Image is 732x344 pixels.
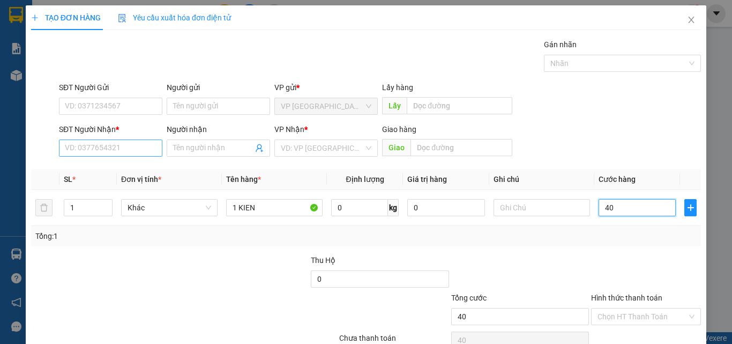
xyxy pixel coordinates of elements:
[687,16,696,24] span: close
[226,175,261,184] span: Tên hàng
[382,97,407,114] span: Lấy
[407,175,447,184] span: Giá trị hàng
[346,175,384,184] span: Định lượng
[59,82,162,93] div: SĐT Người Gửi
[274,82,378,93] div: VP gửi
[281,98,371,114] span: VP Sài Gòn
[544,40,577,49] label: Gán nhãn
[255,144,264,152] span: user-add
[274,125,304,134] span: VP Nhận
[311,256,335,265] span: Thu Hộ
[226,199,323,216] input: VD: Bàn, Ghế
[167,82,270,93] div: Người gửi
[64,175,72,184] span: SL
[407,199,484,216] input: 0
[35,199,53,216] button: delete
[410,139,512,156] input: Dọc đường
[118,13,231,22] span: Yêu cầu xuất hóa đơn điện tử
[599,175,636,184] span: Cước hàng
[167,123,270,135] div: Người nhận
[90,41,147,49] b: [DOMAIN_NAME]
[116,13,142,39] img: logo.jpg
[494,199,590,216] input: Ghi Chú
[407,97,512,114] input: Dọc đường
[69,16,103,103] b: BIÊN NHẬN GỬI HÀNG HÓA
[685,203,696,212] span: plus
[451,294,487,302] span: Tổng cước
[13,69,61,120] b: [PERSON_NAME]
[90,51,147,64] li: (c) 2017
[489,169,594,190] th: Ghi chú
[121,175,161,184] span: Đơn vị tính
[676,5,706,35] button: Close
[31,14,39,21] span: plus
[31,13,101,22] span: TẠO ĐƠN HÀNG
[118,14,126,23] img: icon
[128,200,211,216] span: Khác
[388,199,399,216] span: kg
[59,123,162,135] div: SĐT Người Nhận
[35,230,283,242] div: Tổng: 1
[382,125,416,134] span: Giao hàng
[591,294,662,302] label: Hình thức thanh toán
[684,199,697,216] button: plus
[382,83,413,92] span: Lấy hàng
[382,139,410,156] span: Giao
